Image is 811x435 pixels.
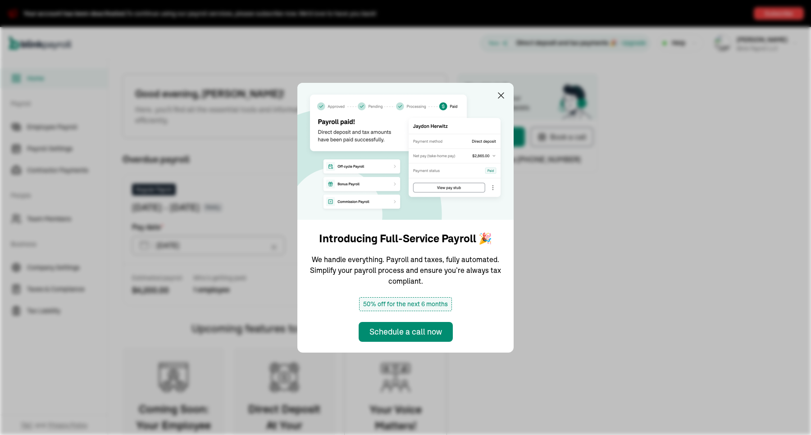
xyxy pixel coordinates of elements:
[319,231,492,247] h1: Introducing Full-Service Payroll 🎉
[308,254,503,286] p: We handle everything. Payroll and taxes, fully automated. Simplify your payroll process and ensur...
[359,297,452,311] span: 50% off for the next 6 months
[297,83,514,220] img: announcement
[369,326,442,338] div: Schedule a call now
[359,322,453,342] button: Schedule a call now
